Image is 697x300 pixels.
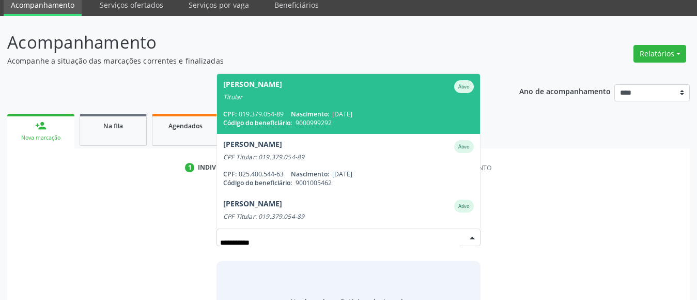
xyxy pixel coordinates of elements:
button: Relatórios [633,45,686,63]
div: person_add [35,120,47,131]
div: [PERSON_NAME] [223,140,282,153]
span: Nascimento: [291,170,329,178]
span: [DATE] [332,170,352,178]
span: CPF: [223,170,237,178]
p: Acompanhamento [7,29,485,55]
small: Ativo [458,203,470,209]
span: CPF: [223,110,237,118]
small: Ativo [458,83,470,90]
span: Nascimento: [291,110,329,118]
span: Código do beneficiário: [223,178,292,187]
span: Agendados [168,122,203,130]
small: Ativo [458,143,470,150]
div: 025.400.544-63 [223,170,474,178]
span: Código do beneficiário: [223,118,292,127]
span: 9000999292 [296,118,332,127]
div: [PERSON_NAME] [223,80,282,93]
span: [DATE] [332,110,352,118]
div: 019.379.054-89 [223,110,474,118]
div: [PERSON_NAME] [223,200,282,213]
div: Titular [223,93,474,101]
div: Nova marcação [14,134,67,142]
div: Indivíduo [198,163,233,172]
span: 9001005462 [296,178,332,187]
p: Ano de acompanhamento [519,84,611,97]
div: CPF Titular: 019.379.054-89 [223,213,474,221]
p: Acompanhe a situação das marcações correntes e finalizadas [7,55,485,66]
span: Na fila [103,122,123,130]
div: CPF Titular: 019.379.054-89 [223,153,474,161]
div: 1 [185,163,194,172]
